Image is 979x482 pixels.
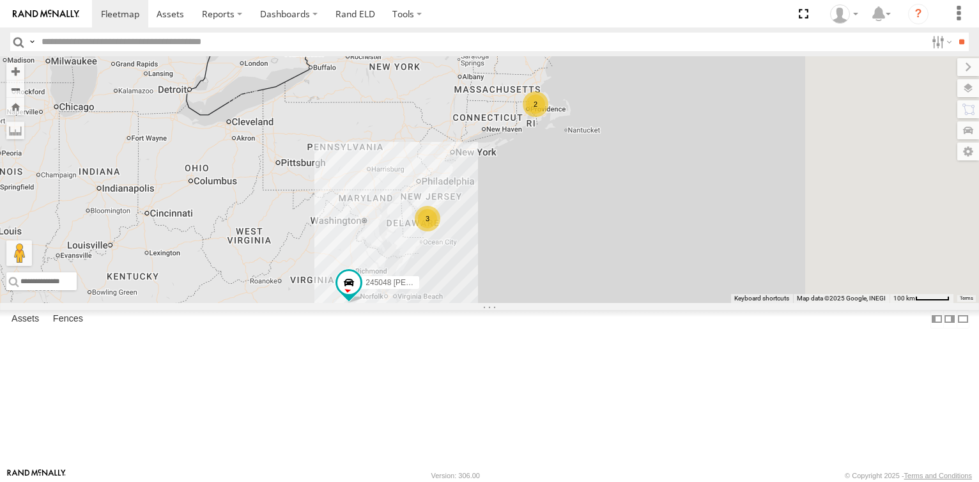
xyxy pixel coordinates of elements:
[904,472,972,479] a: Terms and Conditions
[6,240,32,266] button: Drag Pegman onto the map to open Street View
[13,10,79,19] img: rand-logo.svg
[826,4,863,24] div: Dale Gerhard
[7,469,66,482] a: Visit our Website
[431,472,480,479] div: Version: 306.00
[893,295,915,302] span: 100 km
[930,310,943,329] label: Dock Summary Table to the Left
[6,80,24,98] button: Zoom out
[943,310,956,329] label: Dock Summary Table to the Right
[5,310,45,328] label: Assets
[957,143,979,160] label: Map Settings
[523,91,548,117] div: 2
[27,33,37,51] label: Search Query
[6,98,24,115] button: Zoom Home
[47,310,89,328] label: Fences
[890,294,953,303] button: Map Scale: 100 km per 50 pixels
[6,121,24,139] label: Measure
[366,279,456,288] span: 245048 [PERSON_NAME]
[908,4,929,24] i: ?
[845,472,972,479] div: © Copyright 2025 -
[734,294,789,303] button: Keyboard shortcuts
[957,310,969,329] label: Hide Summary Table
[6,63,24,80] button: Zoom in
[415,206,440,231] div: 3
[960,296,973,301] a: Terms (opens in new tab)
[927,33,954,51] label: Search Filter Options
[797,295,886,302] span: Map data ©2025 Google, INEGI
